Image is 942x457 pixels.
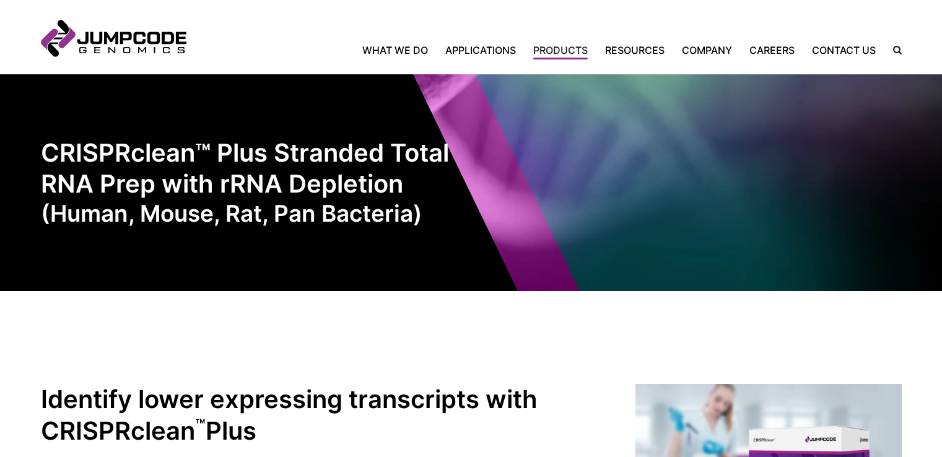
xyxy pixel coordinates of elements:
a: Careers [741,43,803,58]
a: Company [673,43,741,58]
label: Search the site. [884,46,902,54]
a: Applications [437,43,525,58]
a: Contact Us [803,43,884,58]
nav: Primary Navigation [186,43,884,58]
a: What We Do [362,43,437,58]
h1: CRISPRclean™ Plus Stranded Total RNA Prep with rRNA Depletion [41,137,471,228]
a: Products [525,43,596,58]
a: Resources [596,43,673,58]
sup: ™ [195,415,206,435]
em: (Human, Mouse, Rat, Pan Bacteria) [41,199,471,228]
h2: Identify lower expressing transcripts with CRISPRclean Plus [41,384,604,446]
